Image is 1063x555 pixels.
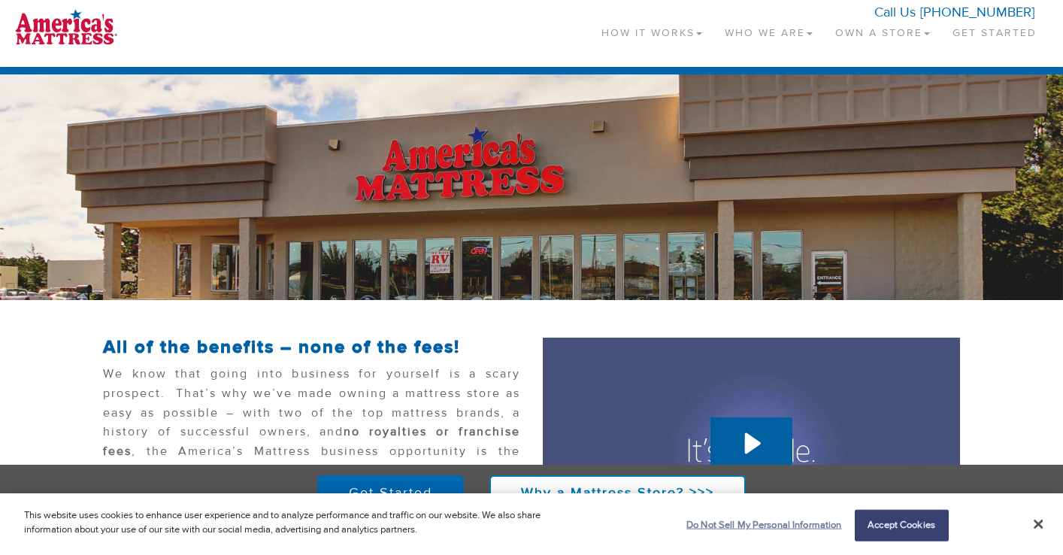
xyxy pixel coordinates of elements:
[103,424,520,459] strong: no royalties or franchise fees
[24,508,585,538] p: This website uses cookies to enhance user experience and to analyze performance and traffic on ou...
[590,8,713,52] a: How It Works
[824,8,941,52] a: Own a Store
[855,510,949,541] button: Accept Cookies
[103,338,520,357] h2: All of the benefits – none of the fees!
[489,475,746,511] a: Why a Mattress Store? >>>
[874,4,916,21] span: Call Us
[920,4,1034,21] a: [PHONE_NUMBER]
[710,417,792,469] button: Play Video: AmMatt Sleep Simple Intro Video
[941,8,1048,52] a: Get Started
[317,475,464,511] a: Get Started
[521,484,714,502] strong: Why a Mattress Store? >>>
[713,8,824,52] a: Who We Are
[103,365,520,526] p: We know that going into business for yourself is a scary prospect. That’s why we’ve made owning a...
[15,8,117,45] img: logo
[679,511,842,541] button: Do Not Sell My Personal Information
[1034,517,1043,531] button: Close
